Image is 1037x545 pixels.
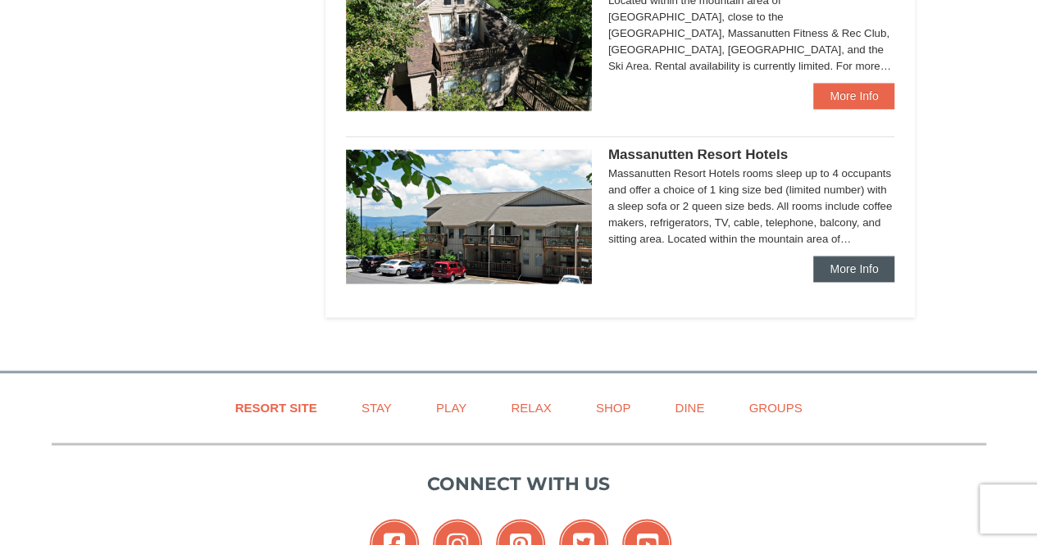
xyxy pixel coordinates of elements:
[813,83,894,109] a: More Info
[346,149,592,284] img: 19219026-1-e3b4ac8e.jpg
[813,256,894,282] a: More Info
[341,389,412,426] a: Stay
[215,389,338,426] a: Resort Site
[490,389,571,426] a: Relax
[575,389,652,426] a: Shop
[608,147,788,162] span: Massanutten Resort Hotels
[416,389,487,426] a: Play
[52,470,986,497] p: Connect with us
[608,166,895,248] div: Massanutten Resort Hotels rooms sleep up to 4 occupants and offer a choice of 1 king size bed (li...
[728,389,822,426] a: Groups
[654,389,725,426] a: Dine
